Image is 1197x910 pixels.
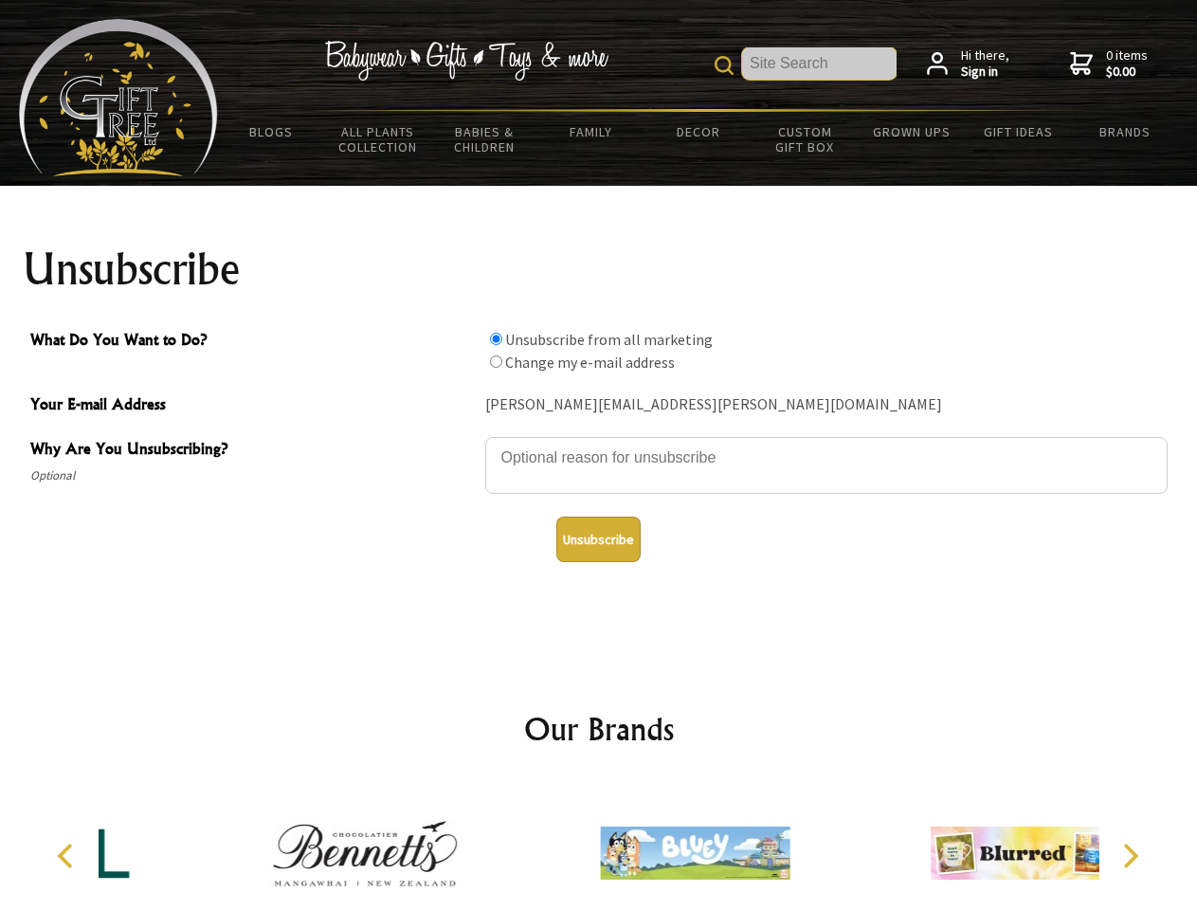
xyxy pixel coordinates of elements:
strong: Sign in [961,64,1009,81]
img: Babyware - Gifts - Toys and more... [19,19,218,176]
span: Your E-mail Address [30,392,476,420]
input: What Do You Want to Do? [490,333,502,345]
a: All Plants Collection [325,112,432,167]
a: Hi there,Sign in [927,47,1009,81]
a: BLOGS [218,112,325,152]
button: Next [1109,835,1151,877]
img: Babywear - Gifts - Toys & more [324,41,608,81]
span: What Do You Want to Do? [30,328,476,355]
a: 0 items$0.00 [1070,47,1148,81]
a: Custom Gift Box [752,112,859,167]
h2: Our Brands [38,706,1160,752]
textarea: Why Are You Unsubscribing? [485,437,1168,494]
a: Decor [644,112,752,152]
button: Unsubscribe [556,517,641,562]
a: Babies & Children [431,112,538,167]
label: Unsubscribe from all marketing [505,330,713,349]
span: Hi there, [961,47,1009,81]
img: product search [715,56,734,75]
a: Gift Ideas [965,112,1072,152]
h1: Unsubscribe [23,246,1175,292]
label: Change my e-mail address [505,353,675,372]
input: What Do You Want to Do? [490,355,502,368]
span: Optional [30,464,476,487]
a: Brands [1072,112,1179,152]
div: [PERSON_NAME][EMAIL_ADDRESS][PERSON_NAME][DOMAIN_NAME] [485,391,1168,420]
a: Grown Ups [858,112,965,152]
input: Site Search [742,47,897,80]
span: 0 items [1106,46,1148,81]
span: Why Are You Unsubscribing? [30,437,476,464]
a: Family [538,112,645,152]
button: Previous [47,835,89,877]
strong: $0.00 [1106,64,1148,81]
